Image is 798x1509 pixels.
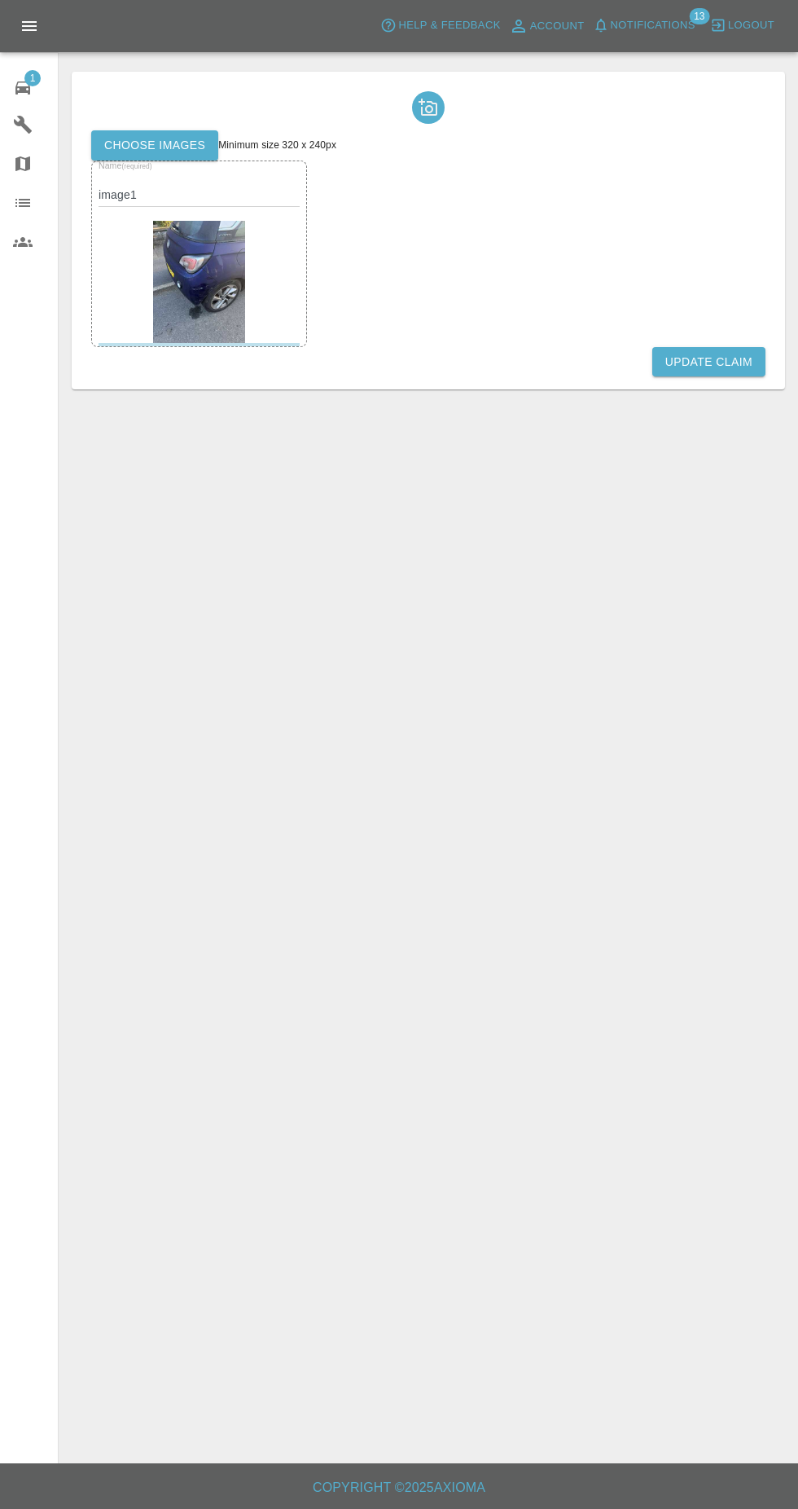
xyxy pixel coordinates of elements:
[91,130,218,161] label: Choose images
[24,70,41,86] span: 1
[505,13,589,39] a: Account
[611,16,695,35] span: Notifications
[13,1476,785,1499] h6: Copyright © 2025 Axioma
[99,161,152,170] span: Name
[530,17,585,36] span: Account
[376,13,504,38] button: Help & Feedback
[689,8,709,24] span: 13
[398,16,500,35] span: Help & Feedback
[589,13,699,38] button: Notifications
[652,347,765,377] button: Update Claim
[706,13,778,38] button: Logout
[218,139,336,151] span: Minimum size 320 x 240px
[10,7,49,46] button: Open drawer
[728,16,774,35] span: Logout
[121,162,151,169] small: (required)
